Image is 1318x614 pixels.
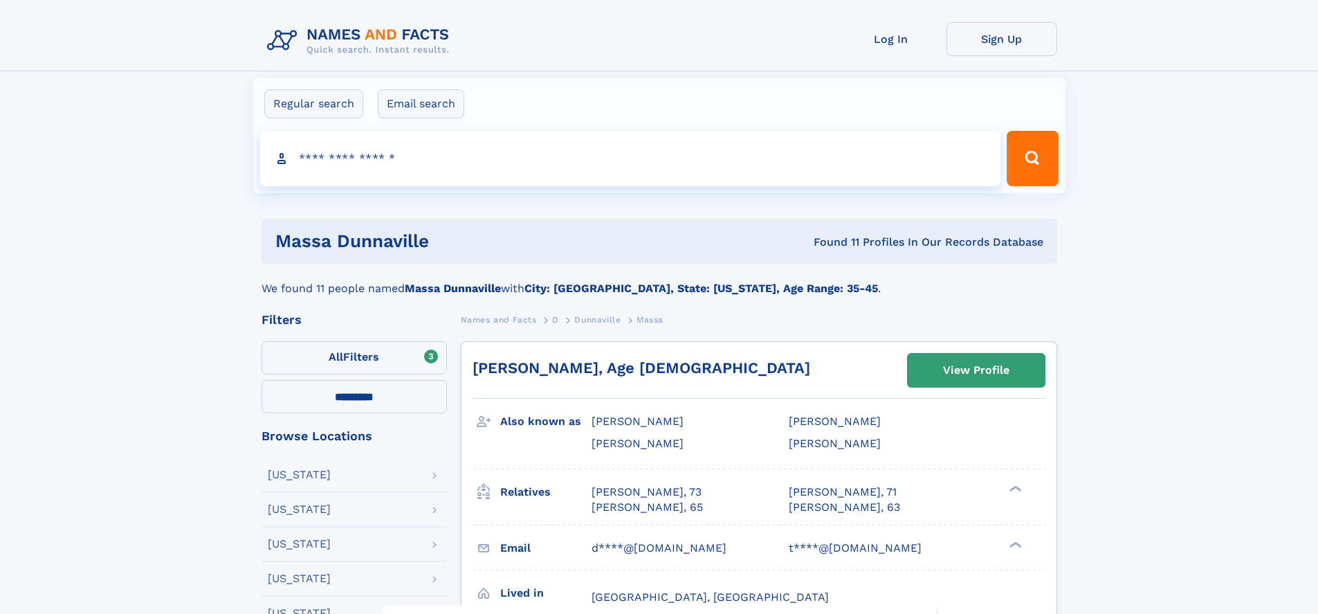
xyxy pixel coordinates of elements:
[637,315,663,325] span: Massa
[621,235,1043,250] div: Found 11 Profiles In Our Records Database
[524,282,878,295] b: City: [GEOGRAPHIC_DATA], State: [US_STATE], Age Range: 35-45
[405,282,501,295] b: Massa Dunnaville
[378,89,464,118] label: Email search
[500,536,592,560] h3: Email
[943,354,1009,386] div: View Profile
[789,437,881,450] span: [PERSON_NAME]
[592,485,702,500] a: [PERSON_NAME], 73
[262,341,447,374] label: Filters
[262,22,461,60] img: Logo Names and Facts
[789,485,897,500] a: [PERSON_NAME], 71
[1006,484,1023,493] div: ❯
[262,314,447,326] div: Filters
[946,22,1057,56] a: Sign Up
[500,410,592,433] h3: Also known as
[789,415,881,428] span: [PERSON_NAME]
[268,539,331,550] div: [US_STATE]
[574,315,621,325] span: Dunnaville
[500,480,592,504] h3: Relatives
[275,233,621,250] h1: massa dunnaville
[500,581,592,605] h3: Lived in
[461,311,537,328] a: Names and Facts
[268,573,331,584] div: [US_STATE]
[592,500,703,515] a: [PERSON_NAME], 65
[789,500,900,515] a: [PERSON_NAME], 63
[262,264,1057,297] div: We found 11 people named with .
[908,354,1045,387] a: View Profile
[260,131,1001,186] input: search input
[268,469,331,480] div: [US_STATE]
[574,311,621,328] a: Dunnaville
[329,350,343,363] span: All
[836,22,946,56] a: Log In
[552,311,559,328] a: D
[262,430,447,442] div: Browse Locations
[552,315,559,325] span: D
[592,415,684,428] span: [PERSON_NAME]
[473,359,810,377] a: [PERSON_NAME], Age [DEMOGRAPHIC_DATA]
[1006,540,1023,549] div: ❯
[592,437,684,450] span: [PERSON_NAME]
[1007,131,1058,186] button: Search Button
[268,504,331,515] div: [US_STATE]
[592,590,829,604] span: [GEOGRAPHIC_DATA], [GEOGRAPHIC_DATA]
[264,89,363,118] label: Regular search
